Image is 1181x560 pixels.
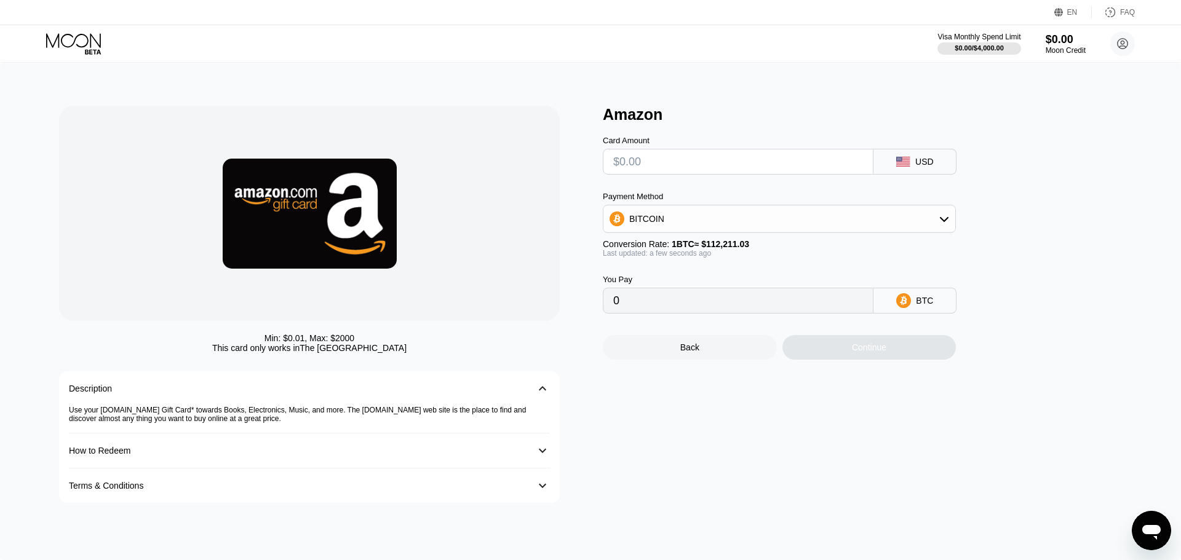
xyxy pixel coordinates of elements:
[603,136,873,145] div: Card Amount
[69,406,550,433] div: Use your [DOMAIN_NAME] Gift Card* towards Books, Electronics, Music, and more. The [DOMAIN_NAME] ...
[69,384,112,393] div: Description
[535,381,550,396] div: 󰅀
[603,335,777,360] div: Back
[69,446,130,455] div: How to Redeem
[937,33,1020,55] div: Visa Monthly Spend Limit$0.00/$4,000.00
[613,149,863,174] input: $0.00
[535,478,550,493] div: 󰅀
[680,342,699,352] div: Back
[1046,33,1086,46] div: $0.00
[672,239,749,249] span: 1 BTC ≈ $112,211.03
[1054,6,1092,18] div: EN
[916,296,933,306] div: BTC
[603,239,956,249] div: Conversion Rate:
[535,443,550,458] div: 󰅀
[603,249,956,258] div: Last updated: a few seconds ago
[603,275,873,284] div: You Pay
[955,44,1004,52] div: $0.00 / $4,000.00
[603,207,955,231] div: BITCOIN
[937,33,1020,41] div: Visa Monthly Spend Limit
[69,481,143,491] div: Terms & Conditions
[629,214,664,224] div: BITCOIN
[264,333,354,343] div: Min: $ 0.01 , Max: $ 2000
[1120,8,1135,17] div: FAQ
[603,192,956,201] div: Payment Method
[1046,46,1086,55] div: Moon Credit
[915,157,934,167] div: USD
[1046,33,1086,55] div: $0.00Moon Credit
[212,343,407,353] div: This card only works in The [GEOGRAPHIC_DATA]
[603,106,1134,124] div: Amazon
[1092,6,1135,18] div: FAQ
[1132,511,1171,550] iframe: Button to launch messaging window
[1067,8,1078,17] div: EN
